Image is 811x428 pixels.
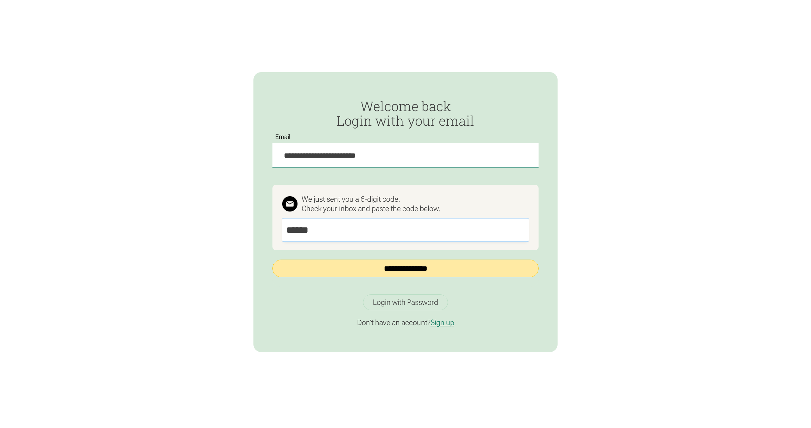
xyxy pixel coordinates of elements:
[272,318,539,327] p: Don't have an account?
[302,194,440,213] div: We just sent you a 6-digit code. Check your inbox and paste the code below.
[272,133,294,141] label: Email
[431,318,454,327] a: Sign up
[272,99,539,287] form: Passwordless Login
[373,298,438,307] div: Login with Password
[272,99,539,128] h2: Welcome back Login with your email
